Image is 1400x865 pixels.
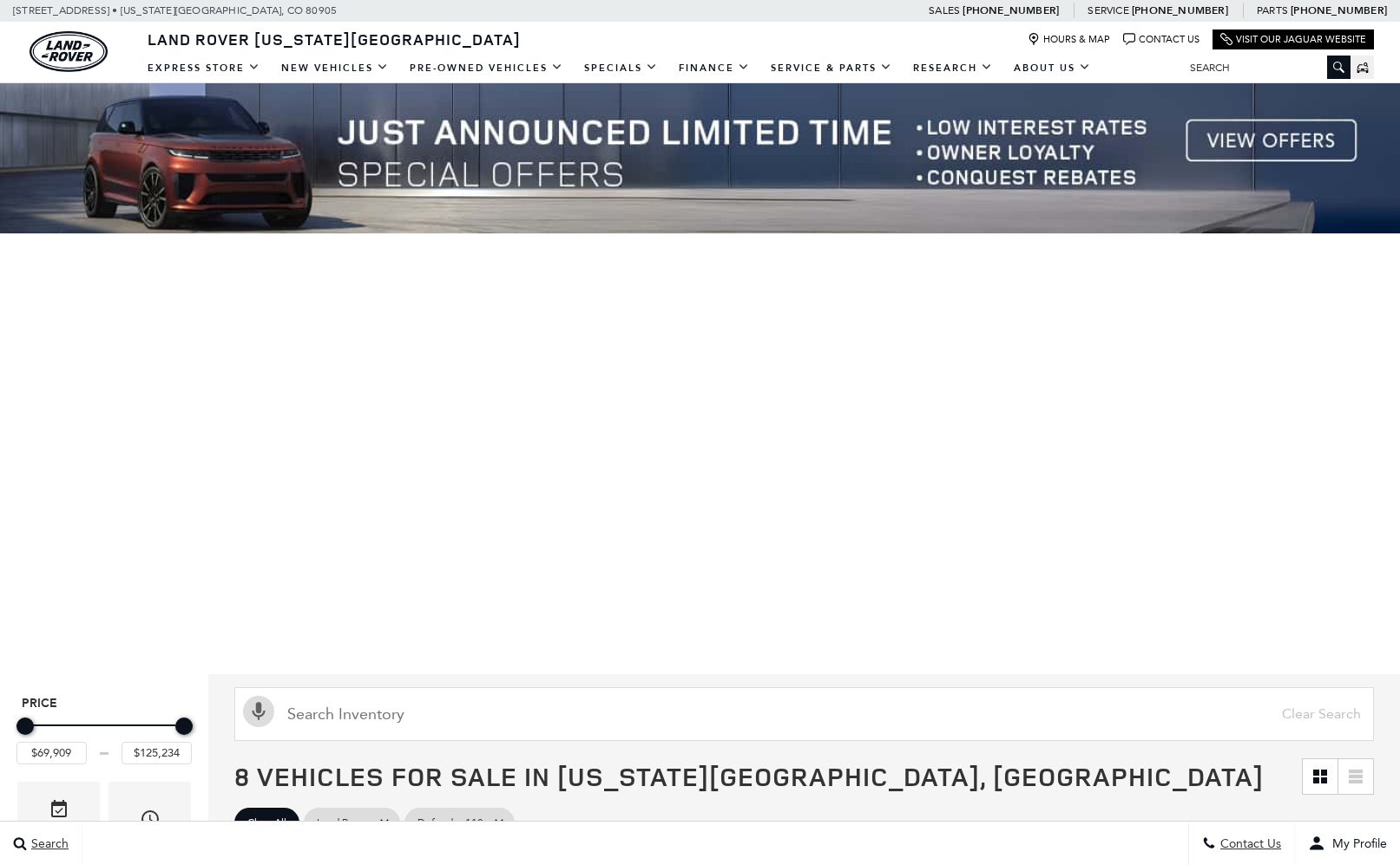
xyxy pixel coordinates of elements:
a: Land Rover [US_STATE][GEOGRAPHIC_DATA] [137,29,531,49]
a: EXPRESS STORE [137,53,271,83]
span: Defender 110 [417,812,483,834]
span: 8 Vehicles for Sale in [US_STATE][GEOGRAPHIC_DATA], [GEOGRAPHIC_DATA] [234,758,1264,794]
a: Hours & Map [1028,33,1110,46]
span: Vehicle [49,795,69,830]
div: Price [16,711,192,764]
span: Land Rover [317,812,369,834]
span: Parts [1257,4,1288,16]
h5: Price [22,696,187,711]
a: About Us [1003,53,1101,83]
nav: Main Navigation [137,53,1101,83]
span: Clear All [247,812,286,834]
span: Year [140,804,161,840]
input: Minimum [16,742,87,764]
a: Service & Parts [760,53,903,83]
a: Visit Our Jaguar Website [1220,33,1366,46]
a: [STREET_ADDRESS] • [US_STATE][GEOGRAPHIC_DATA], CO 80905 [13,4,337,16]
input: Maximum [122,742,192,764]
a: Specials [574,53,668,83]
a: Research [903,53,1003,83]
input: Search Inventory [234,687,1374,741]
span: Contact Us [1216,836,1281,851]
div: Minimum Price [16,718,34,735]
a: land-rover [30,31,108,72]
img: Land Rover [30,31,108,72]
button: user-profile-menu [1295,822,1400,865]
span: Land Rover [US_STATE][GEOGRAPHIC_DATA] [148,29,521,49]
a: New Vehicles [271,53,399,83]
span: Sales [929,4,960,16]
svg: Click to toggle on voice search [243,696,274,727]
a: [PHONE_NUMBER] [963,3,1059,17]
a: Finance [668,53,760,83]
a: Contact Us [1123,33,1200,46]
a: Pre-Owned Vehicles [399,53,574,83]
span: Search [27,836,69,851]
span: My Profile [1325,836,1387,851]
a: [PHONE_NUMBER] [1132,3,1228,17]
a: [PHONE_NUMBER] [1291,3,1387,17]
div: Maximum Price [175,718,193,735]
input: Search [1177,57,1351,78]
span: Service [1088,4,1128,16]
